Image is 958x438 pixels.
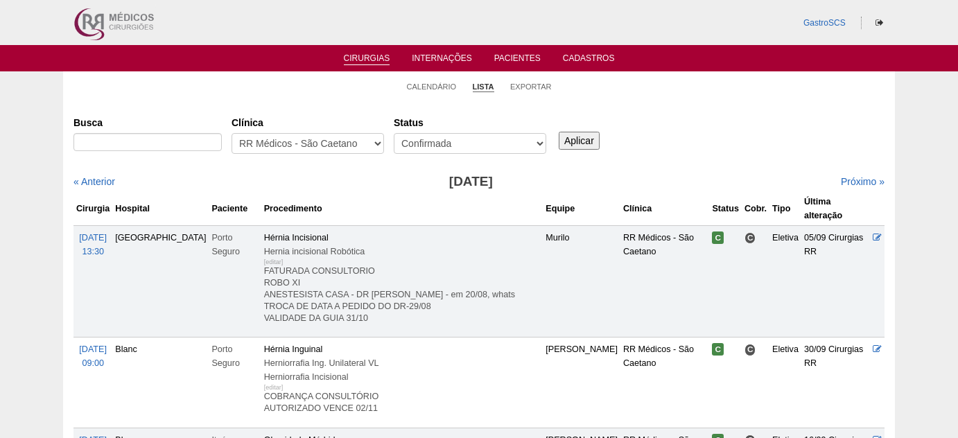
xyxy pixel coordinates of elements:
[801,225,870,337] td: 05/09 Cirurgias RR
[873,344,882,354] a: Editar
[232,116,384,130] label: Clínica
[744,344,756,356] span: Consultório
[712,231,724,244] span: Confirmada
[876,19,883,27] i: Sair
[803,18,846,28] a: GastroSCS
[112,338,209,428] td: Blanc
[473,82,494,92] a: Lista
[841,176,885,187] a: Próximo »
[394,116,546,130] label: Status
[873,233,882,243] a: Editar
[73,192,112,226] th: Cirurgia
[112,225,209,337] td: [GEOGRAPHIC_DATA]
[494,53,541,67] a: Pacientes
[742,192,769,226] th: Cobr.
[264,255,284,269] div: [editar]
[264,391,541,414] p: COBRANÇA CONSULTÓRIO AUTORIZADO VENCE 02/11
[82,358,104,368] span: 09:00
[264,245,541,259] div: Hernia incisional Robótica
[801,338,870,428] td: 30/09 Cirurgias RR
[620,225,710,337] td: RR Médicos - São Caetano
[112,192,209,226] th: Hospital
[79,233,107,256] a: [DATE] 13:30
[712,343,724,356] span: Confirmada
[709,192,742,226] th: Status
[211,342,258,370] div: Porto Seguro
[211,231,258,259] div: Porto Seguro
[559,132,600,150] input: Aplicar
[268,172,674,192] h3: [DATE]
[769,338,801,428] td: Eletiva
[261,225,543,337] td: Hérnia Incisional
[209,192,261,226] th: Paciente
[261,192,543,226] th: Procedimento
[264,380,284,394] div: [editar]
[543,338,620,428] td: [PERSON_NAME]
[73,133,222,151] input: Digite os termos que você deseja procurar.
[344,53,390,65] a: Cirurgias
[264,356,541,370] div: Herniorrafia Ing. Unilateral VL
[801,192,870,226] th: Última alteração
[620,338,710,428] td: RR Médicos - São Caetano
[769,192,801,226] th: Tipo
[543,225,620,337] td: Murilo
[744,232,756,244] span: Consultório
[407,82,457,91] a: Calendário
[79,344,107,368] a: [DATE] 09:00
[264,370,541,384] div: Herniorrafia Incisional
[261,338,543,428] td: Hérnia Inguinal
[620,192,710,226] th: Clínica
[79,344,107,354] span: [DATE]
[73,176,115,187] a: « Anterior
[79,233,107,243] span: [DATE]
[82,247,104,256] span: 13:30
[510,82,552,91] a: Exportar
[563,53,615,67] a: Cadastros
[543,192,620,226] th: Equipe
[264,265,541,324] p: FATURADA CONSULTORIO ROBO XI ANESTESISTA CASA - DR [PERSON_NAME] - em 20/08, whats TROCA DE DATA ...
[73,116,222,130] label: Busca
[412,53,472,67] a: Internações
[769,225,801,337] td: Eletiva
